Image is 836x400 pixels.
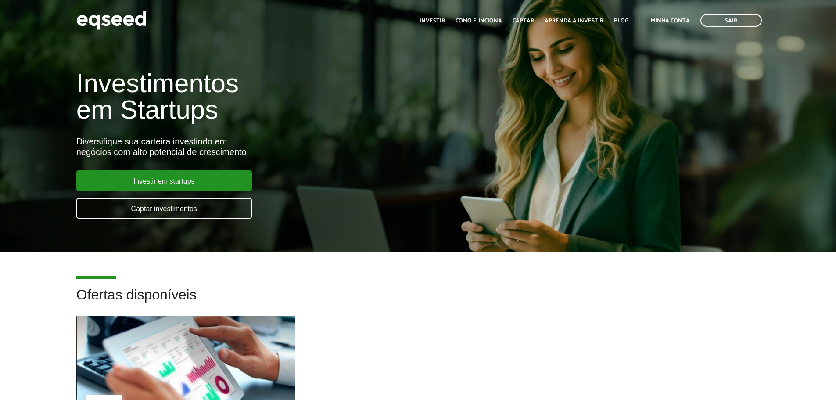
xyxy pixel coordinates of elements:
[76,136,481,157] div: Diversifique sua carteira investindo em negócios com alto potencial de crescimento
[456,18,502,24] a: Como funciona
[614,18,628,24] a: Blog
[76,198,252,219] a: Captar investimentos
[76,9,147,32] img: EqSeed
[76,287,760,316] h2: Ofertas disponíveis
[513,18,534,24] a: Captar
[420,18,445,24] a: Investir
[76,170,252,191] a: Investir em startups
[700,14,762,27] a: Sair
[651,18,690,24] a: Minha conta
[545,18,603,24] a: Aprenda a investir
[76,70,481,123] h1: Investimentos em Startups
